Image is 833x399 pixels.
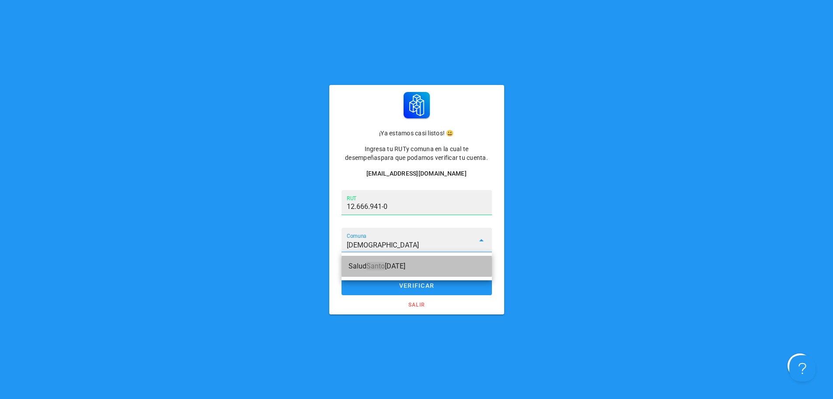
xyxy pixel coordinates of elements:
[342,129,492,138] p: ¡Ya estamos casi listos! 😃
[350,282,483,289] span: verificar
[342,299,492,311] a: salir
[347,302,486,308] span: salir
[347,195,357,202] label: RUT
[342,145,492,162] p: Ingresa tu RUT para que podamos verificar tu cuenta.
[345,145,468,161] span: y comuna en la cual te desempeñas
[347,233,366,240] label: Comuna
[366,262,385,270] span: Santo
[342,276,492,295] button: verificar
[789,355,816,381] iframe: Help Scout Beacon - Open
[349,262,485,270] div: Salud [DATE]
[342,169,492,178] div: [EMAIL_ADDRESS][DOMAIN_NAME]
